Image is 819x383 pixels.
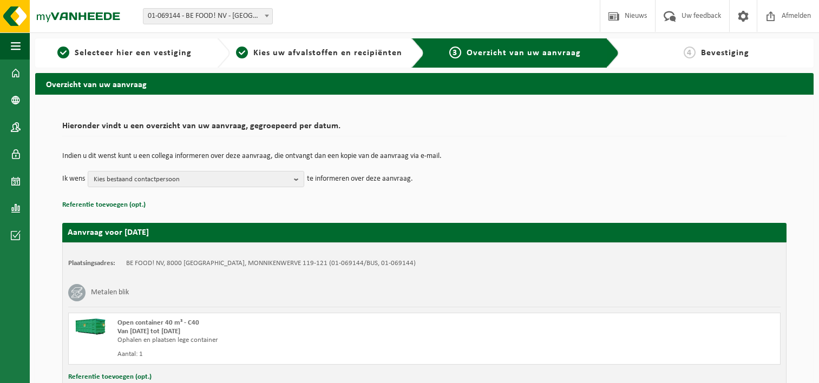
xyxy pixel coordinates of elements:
[75,49,192,57] span: Selecteer hier een vestiging
[143,9,272,24] span: 01-069144 - BE FOOD! NV - BRUGGE
[62,198,146,212] button: Referentie toevoegen (opt.)
[62,122,787,136] h2: Hieronder vindt u een overzicht van uw aanvraag, gegroepeerd per datum.
[57,47,69,58] span: 1
[35,73,814,94] h2: Overzicht van uw aanvraag
[235,47,403,60] a: 2Kies uw afvalstoffen en recipiënten
[62,171,85,187] p: Ik wens
[684,47,696,58] span: 4
[62,153,787,160] p: Indien u dit wenst kunt u een collega informeren over deze aanvraag, die ontvangt dan een kopie v...
[253,49,402,57] span: Kies uw afvalstoffen en recipiënten
[449,47,461,58] span: 3
[74,319,107,335] img: HK-XC-40-GN-00.png
[91,284,129,301] h3: Metalen blik
[701,49,749,57] span: Bevestiging
[117,319,199,326] span: Open container 40 m³ - C40
[143,8,273,24] span: 01-069144 - BE FOOD! NV - BRUGGE
[467,49,581,57] span: Overzicht van uw aanvraag
[88,171,304,187] button: Kies bestaand contactpersoon
[126,259,416,268] td: BE FOOD! NV, 8000 [GEOGRAPHIC_DATA], MONNIKENWERVE 119-121 (01-069144/BUS, 01-069144)
[68,228,149,237] strong: Aanvraag voor [DATE]
[68,260,115,267] strong: Plaatsingsadres:
[117,336,468,345] div: Ophalen en plaatsen lege container
[41,47,208,60] a: 1Selecteer hier een vestiging
[117,350,468,359] div: Aantal: 1
[94,171,290,188] span: Kies bestaand contactpersoon
[307,171,413,187] p: te informeren over deze aanvraag.
[117,328,180,335] strong: Van [DATE] tot [DATE]
[236,47,248,58] span: 2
